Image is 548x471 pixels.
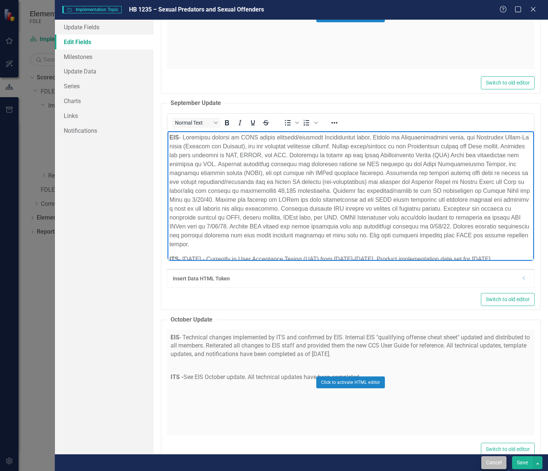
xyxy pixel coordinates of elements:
[55,108,153,123] a: Links
[172,118,220,128] button: Block Normal Text
[481,76,535,89] button: Switch to old editor
[55,79,153,93] a: Series
[281,118,300,128] div: Bullet list
[247,118,259,128] button: Underline
[481,456,506,469] button: Cancel
[62,6,122,13] span: Implementation Topic
[481,293,535,306] button: Switch to old editor
[173,275,518,282] div: Insert Data HTML Token
[55,20,153,34] a: Update Fields
[512,456,533,469] button: Save
[55,93,153,108] a: Charts
[300,118,319,128] div: Numbered list
[167,99,225,108] legend: September Update
[234,118,246,128] button: Italic
[2,123,364,132] p: - [DATE] - Currently in User Acceptance Tesing (UAT) from [DATE]-[DATE]. Product implementation d...
[2,125,11,131] strong: ITS
[221,118,233,128] button: Bold
[55,34,153,49] a: Edit Fields
[316,376,385,388] button: Click to activate HTML editor
[55,64,153,79] a: Update Data
[481,443,535,456] button: Switch to old editor
[260,118,272,128] button: Strikethrough
[129,6,264,13] span: HB 1235 – Sexual Predators and Sexual Offenders
[55,49,153,64] a: Milestones
[175,120,211,126] span: Normal Text
[168,131,534,261] iframe: Rich Text Area
[167,316,216,324] legend: October Update
[328,118,341,128] button: Reveal or hide additional toolbar items
[55,123,153,138] a: Notifications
